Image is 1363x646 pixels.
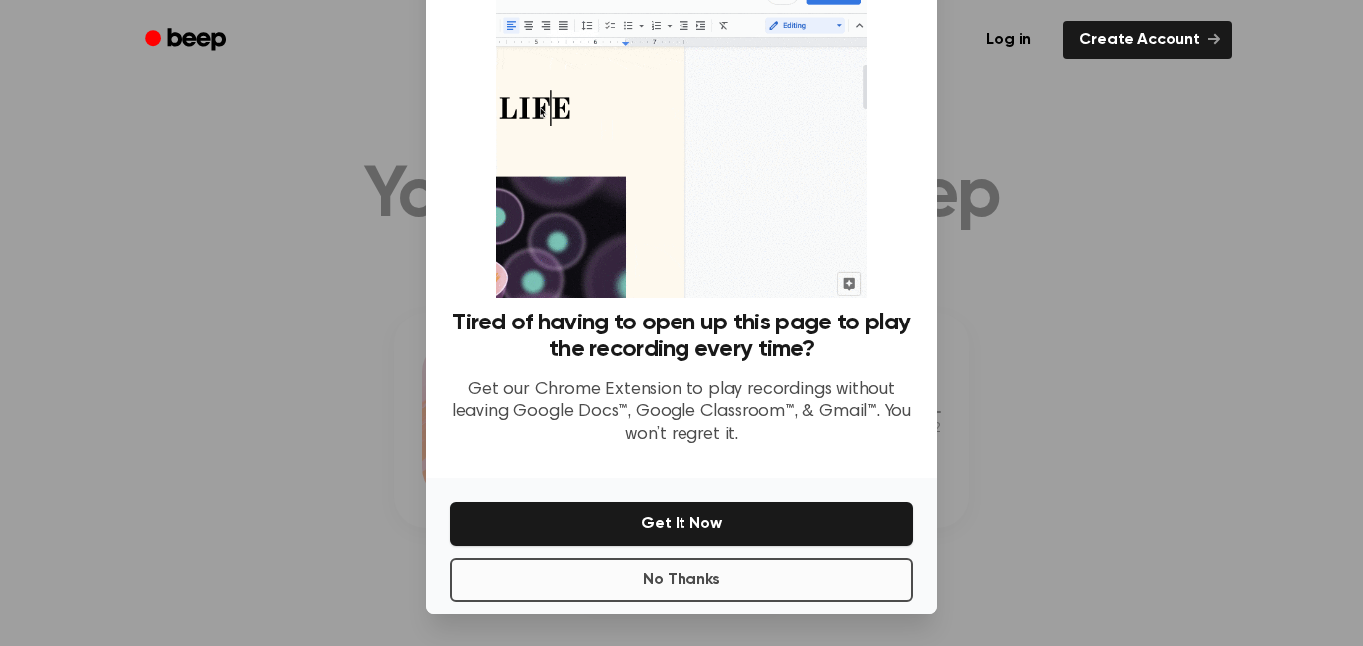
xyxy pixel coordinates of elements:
h3: Tired of having to open up this page to play the recording every time? [450,310,913,363]
p: Get our Chrome Extension to play recordings without leaving Google Docs™, Google Classroom™, & Gm... [450,379,913,447]
a: Log in [966,17,1051,63]
a: Beep [131,21,243,60]
a: Create Account [1063,21,1232,59]
button: Get It Now [450,502,913,546]
button: No Thanks [450,558,913,602]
